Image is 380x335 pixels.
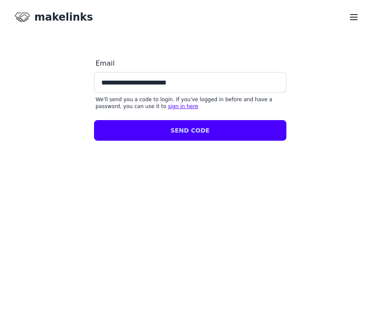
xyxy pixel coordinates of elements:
[34,10,93,24] h1: makelinks
[94,55,286,72] label: Email
[96,96,285,110] p: We'll send you a code to login. If you've logged in before and have a password, you can use it to
[168,103,198,109] a: sign in here
[14,9,31,26] img: makelinks
[14,9,93,26] a: makelinksmakelinks
[94,120,286,141] button: Send code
